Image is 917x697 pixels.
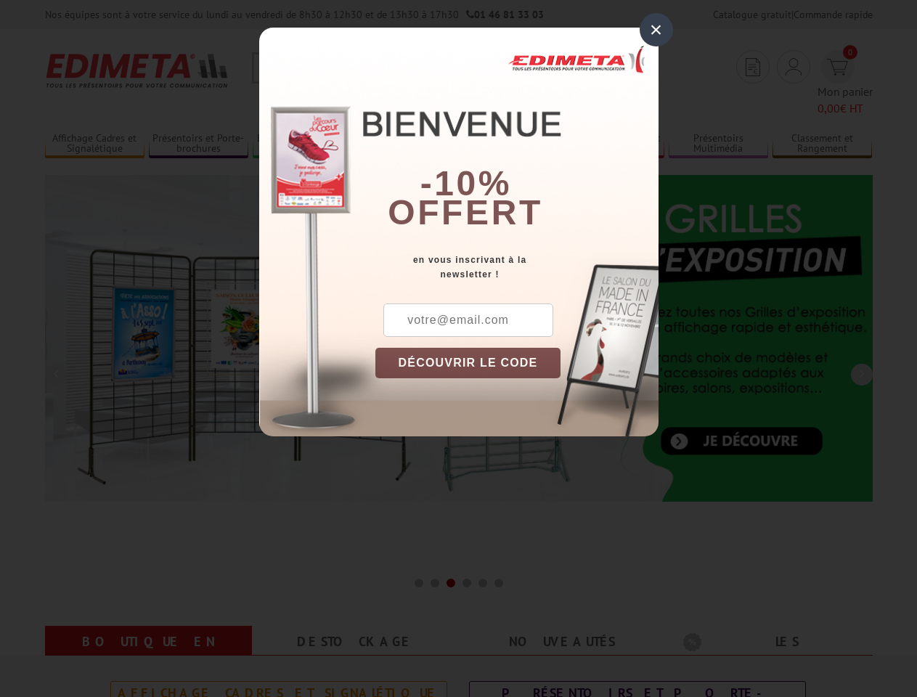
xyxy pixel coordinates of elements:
div: en vous inscrivant à la newsletter ! [375,253,659,282]
font: offert [388,193,543,232]
button: DÉCOUVRIR LE CODE [375,348,561,378]
b: -10% [420,164,512,203]
div: × [640,13,673,46]
input: votre@email.com [383,303,553,337]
